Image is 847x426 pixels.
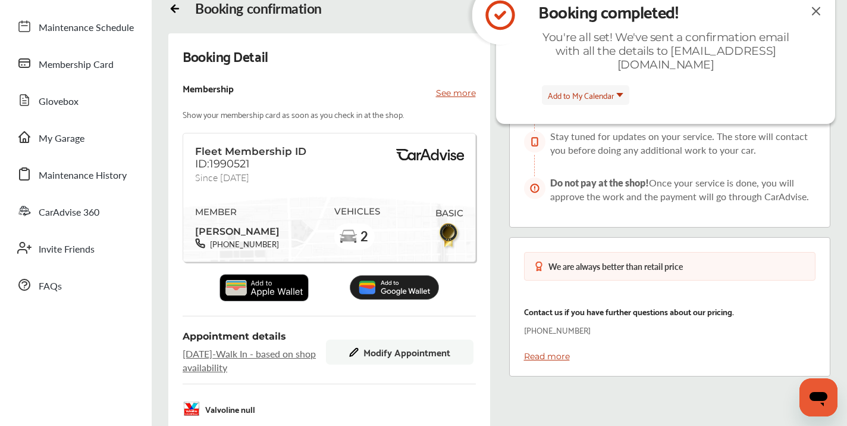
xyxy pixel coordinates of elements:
[183,331,286,342] span: Appointment details
[11,122,140,153] a: My Garage
[195,157,250,170] span: ID:1990521
[360,229,368,244] span: 2
[183,107,404,121] p: Show your membership card as soon as you check in at the shop.
[39,279,62,294] span: FAQs
[334,206,380,217] span: VEHICLES
[532,30,799,71] div: You're all set! We've sent a confirmation email with all the details to [EMAIL_ADDRESS][DOMAIN_NAME]
[195,170,249,181] span: Since [DATE]
[548,88,614,102] span: Add to My Calendar
[11,232,140,263] a: Invite Friends
[363,347,450,357] span: Modify Appointment
[11,269,140,300] a: FAQs
[195,238,205,248] img: phone-black.37208b07.svg
[534,262,544,271] img: medal-badge-icon.048288b6.svg
[11,48,140,79] a: Membership Card
[11,11,140,42] a: Maintenance Schedule
[436,87,476,99] p: See more
[205,402,255,416] p: Valvoline null
[205,238,279,250] span: [PHONE_NUMBER]
[524,351,570,362] a: Read more
[524,323,591,337] p: [PHONE_NUMBER]
[39,57,114,73] span: Membership Card
[542,85,629,105] button: Add to My Calendar
[39,131,84,147] span: My Garage
[11,195,140,226] a: CarAdvise 360
[195,222,280,238] span: [PERSON_NAME]
[219,274,309,301] img: Add_to_Apple_Wallet.1c29cb02.svg
[183,347,326,374] span: Walk In - based on shop availability
[195,145,306,157] span: Fleet Membership ID
[11,158,140,189] a: Maintenance History
[550,177,649,188] span: Do not pay at the shop!
[39,205,99,220] span: CarAdvise 360
[326,340,473,365] button: Modify Appointment
[183,400,200,418] img: logo-valvoline.png
[195,207,280,217] span: MEMBER
[799,378,837,416] iframe: Button to launch messaging window
[183,347,212,360] span: [DATE]
[183,48,268,64] div: Booking Detail
[39,242,95,257] span: Invite Friends
[394,149,466,161] img: BasicPremiumLogo.8d547ee0.svg
[350,275,439,300] img: Add_to_Google_Wallet.5c177d4c.svg
[809,4,823,18] img: close-icon.a004319c.svg
[550,129,808,157] span: Stay tuned for updates on your service. The store will contact you before doing any additional wo...
[212,347,216,360] span: -
[39,168,127,184] span: Maintenance History
[339,228,358,247] img: car-basic.192fe7b4.svg
[39,20,134,36] span: Maintenance Schedule
[550,176,809,203] span: Once your service is done, you will approve the work and the payment will go through CarAdvise.
[524,304,734,318] p: Contact us if you have further questions about our pricing.
[436,221,463,249] img: BasicBadge.31956f0b.svg
[39,94,79,110] span: Glovebox
[548,262,683,270] div: We are always better than retail price
[11,85,140,116] a: Glovebox
[435,208,463,219] span: BASIC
